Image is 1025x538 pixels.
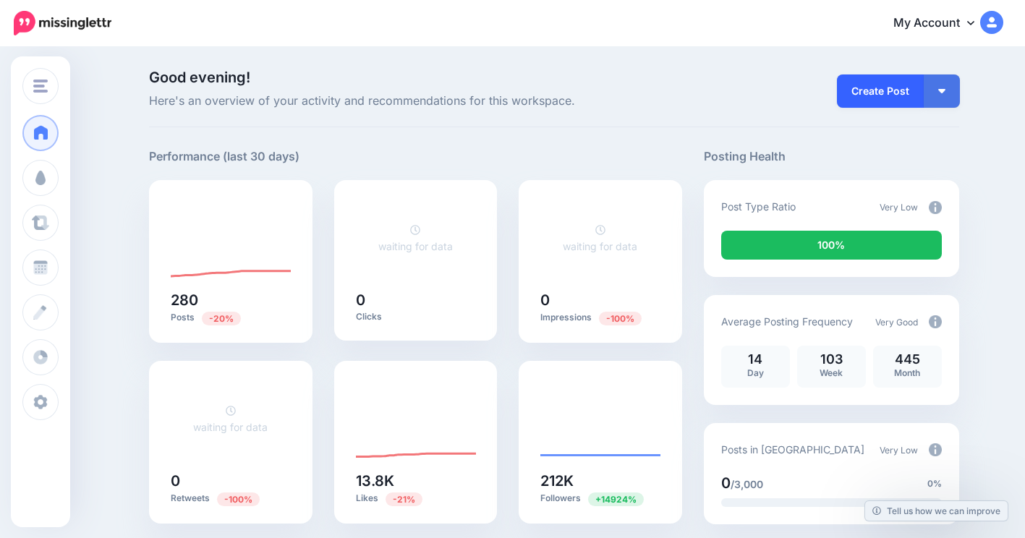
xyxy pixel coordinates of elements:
h5: Posting Health [704,148,959,166]
h5: 0 [356,293,476,307]
img: Missinglettr [14,11,111,35]
h5: 212K [540,474,660,488]
span: Very Low [880,445,918,456]
a: Create Post [837,74,924,108]
p: 103 [804,353,859,366]
p: Posts [171,311,291,325]
a: waiting for data [193,404,268,433]
p: Retweets [171,492,291,505]
p: Post Type Ratio [721,198,796,215]
p: Followers [540,492,660,505]
span: Previous period: 17.5K [386,492,422,506]
p: Impressions [540,311,660,325]
span: 0 [721,474,731,492]
p: 14 [728,353,783,366]
img: info-circle-grey.png [929,201,942,214]
a: Tell us how we can improve [865,501,1008,521]
h5: 13.8K [356,474,476,488]
img: menu.png [33,80,48,93]
a: waiting for data [563,223,637,252]
span: Month [894,367,920,378]
span: Day [747,367,764,378]
p: 445 [880,353,935,366]
p: Likes [356,492,476,505]
h5: Performance (last 30 days) [149,148,299,166]
img: arrow-down-white.png [938,89,945,93]
span: Very Good [875,317,918,328]
p: Posts in [GEOGRAPHIC_DATA] [721,441,864,458]
div: 100% of your posts in the last 30 days were manually created (i.e. were not from Drip Campaigns o... [721,231,942,260]
h5: 280 [171,293,291,307]
a: My Account [879,6,1003,41]
span: Week [820,367,843,378]
span: /3,000 [731,478,763,490]
span: Here's an overview of your activity and recommendations for this workspace. [149,92,682,111]
span: Previous period: 10 [217,492,260,506]
a: waiting for data [378,223,453,252]
p: Average Posting Frequency [721,313,853,330]
h5: 0 [171,474,291,488]
h5: 0 [540,293,660,307]
span: Previous period: 349 [202,312,241,325]
span: 0% [927,477,942,491]
p: Clicks [356,311,476,323]
img: info-circle-grey.png [929,315,942,328]
span: Previous period: 7.23K [599,312,642,325]
span: Previous period: 1.41K [588,492,644,506]
span: Good evening! [149,69,250,86]
span: Very Low [880,202,918,213]
img: info-circle-grey.png [929,443,942,456]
